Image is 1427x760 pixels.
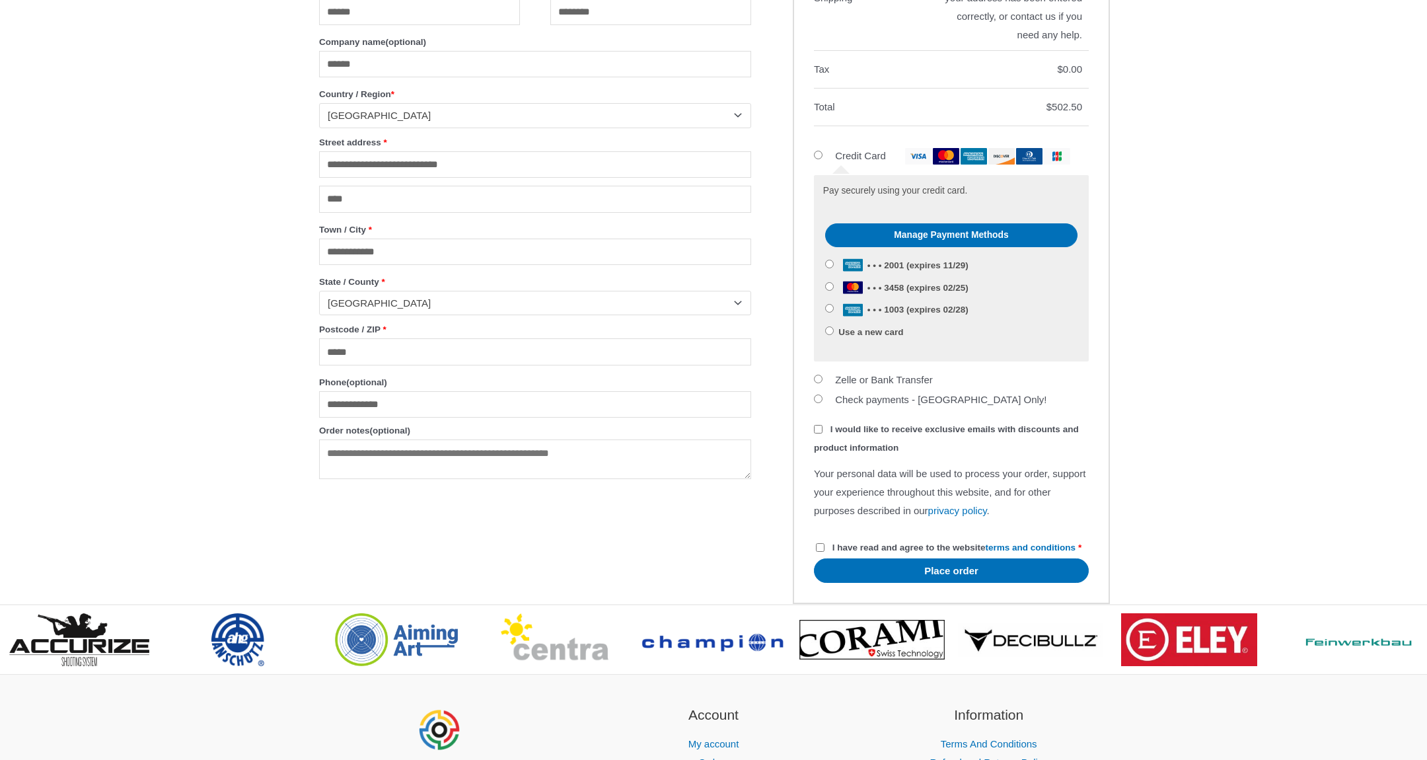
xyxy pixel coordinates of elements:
span: (optional) [386,37,426,47]
input: I have read and agree to the websiteterms and conditions * [816,543,824,552]
p: Your personal data will be used to process your order, support your experience throughout this we... [814,465,1089,520]
img: amex [961,148,987,165]
span: I have read and agree to the website [832,543,1076,552]
img: jcb [1044,148,1070,165]
bdi: 502.50 [1046,101,1082,112]
img: discover [988,148,1015,165]
span: • • • 3458 (expires 02/25) [838,283,969,293]
label: Zelle or Bank Transfer [835,374,933,385]
label: State / County [319,273,751,291]
label: Order notes [319,422,751,439]
th: Tax [814,51,944,89]
a: privacy policy [928,505,987,516]
a: terms and conditions [986,543,1076,552]
img: American Express [843,303,863,317]
img: mastercard [933,148,959,165]
label: Town / City [319,221,751,239]
h2: Information [867,704,1110,726]
span: I would like to receive exclusive emails with discounts and product information [814,424,1079,453]
a: Terms And Conditions [941,738,1037,749]
label: Check payments - [GEOGRAPHIC_DATA] Only! [835,394,1046,405]
label: Country / Region [319,85,751,103]
label: Phone [319,373,751,391]
a: Manage Payment Methods [825,223,1078,247]
p: Pay securely using your credit card. [823,184,1079,198]
span: State / County [319,291,751,315]
bdi: 0.00 [1057,63,1082,75]
img: dinersclub [1016,148,1043,165]
label: Credit Card [835,150,1070,161]
img: brand logo [1121,613,1257,666]
span: Country / Region [319,103,751,128]
span: Ciudad de México [328,297,731,310]
input: I would like to receive exclusive emails with discounts and product information [814,425,823,434]
span: $ [1046,101,1052,112]
span: (optional) [370,426,410,436]
span: Mexico [328,109,731,122]
span: (optional) [346,377,386,387]
abbr: required [1078,543,1081,552]
label: Use a new card [838,327,903,337]
span: • • • 1003 (expires 02/28) [838,305,969,315]
th: Total [814,89,944,126]
img: visa [905,148,932,165]
label: Company name [319,33,751,51]
img: MasterCard [843,281,863,294]
label: Postcode / ZIP [319,321,751,338]
button: Place order [814,558,1089,583]
span: $ [1057,63,1062,75]
a: My account [688,738,739,749]
span: • • • 2001 (expires 11/29) [838,260,969,270]
img: American Express [843,258,863,272]
label: Street address [319,133,751,151]
h2: Account [593,704,835,726]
